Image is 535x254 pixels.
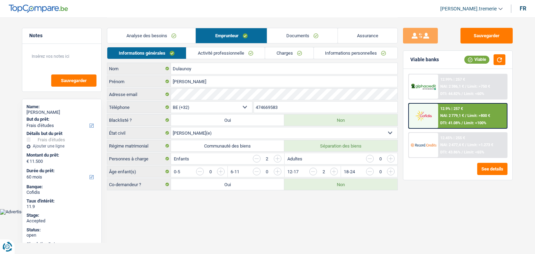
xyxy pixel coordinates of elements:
span: Limit: >750 € [468,84,490,89]
a: Assurance [338,28,397,43]
span: / [465,113,467,118]
div: Name: [26,104,97,110]
a: Analyse des besoins [107,28,195,43]
div: Cofidis [26,190,97,195]
img: AlphaCredit [411,83,436,91]
label: Téléphone [107,102,171,113]
label: Prénom [107,76,171,87]
label: Séparation des biens [284,140,397,151]
a: Documents [267,28,338,43]
div: Accepted [26,218,97,224]
div: Simulation Date: [26,241,97,247]
label: Régime matrimonial [107,140,171,151]
input: 401020304 [254,102,398,113]
span: / [462,92,463,96]
label: Enfants [174,157,189,161]
div: fr [520,5,526,12]
span: DTI: 41.08% [441,121,461,125]
span: [PERSON_NAME].tremerie [440,6,497,12]
span: Limit: >800 € [468,113,490,118]
label: Co-demandeur ? [107,179,171,190]
div: Status: [26,227,97,233]
label: Adresse email [107,89,171,100]
span: Limit: <60% [464,92,484,96]
a: [PERSON_NAME].tremerie [435,3,503,15]
label: Non [284,179,397,190]
a: Informations générales [107,47,186,59]
label: Oui [171,114,284,126]
label: Personnes à charge [107,153,171,164]
div: [PERSON_NAME] [26,110,97,115]
label: Communauté des biens [171,140,284,151]
span: Sauvegarder [61,78,87,83]
label: Non [284,114,397,126]
span: / [462,150,463,154]
span: Limit: >1.273 € [468,143,494,147]
div: 11.9 [26,204,97,209]
span: Limit: <65% [464,150,484,154]
span: DTI: 44.82% [441,92,461,96]
span: DTI: 43.86% [441,150,461,154]
label: But du prêt: [26,117,96,122]
span: NAI: 2 386,1 € [441,84,464,89]
a: Charges [265,47,313,59]
div: Banque: [26,184,97,190]
button: See details [477,163,507,175]
label: Oui [171,179,284,190]
span: / [465,143,467,147]
label: Blacklisté ? [107,114,171,126]
label: Montant du prêt: [26,152,96,158]
span: € [26,159,29,164]
label: Nom [107,63,171,74]
div: 12.9% | 257 € [441,106,463,111]
div: Taux d'intérêt: [26,198,97,204]
label: Durée du prêt: [26,168,96,174]
div: 2 [264,157,270,161]
label: État civil [107,127,171,138]
div: 12.45% | 255 € [441,136,465,140]
div: Ajouter une ligne [26,144,97,149]
div: Viable [464,56,489,63]
label: Adultes [287,157,302,161]
a: Informations personnelles [314,47,398,59]
label: Âge enfant(s) [107,166,171,177]
span: Limit: <100% [464,121,487,125]
div: Viable banks [410,57,439,63]
div: 0 [207,169,214,174]
img: Cofidis [411,109,436,122]
button: Sauvegarder [51,74,96,87]
h5: Notes [29,33,94,39]
span: / [465,84,467,89]
div: Stage: [26,213,97,218]
button: Sauvegarder [460,28,513,43]
div: 0 [377,157,383,161]
span: NAI: 2 779,1 € [441,113,464,118]
span: NAI: 2 477,4 € [441,143,464,147]
div: Détails but du prêt [26,131,97,136]
img: TopCompare Logo [9,5,68,13]
div: 12.99% | 257 € [441,77,465,82]
img: Record Credits [411,138,436,151]
a: Activité professionnelle [186,47,265,59]
a: Emprunteur [196,28,266,43]
div: open [26,232,97,238]
span: / [462,121,463,125]
label: 0-5 [174,169,180,174]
